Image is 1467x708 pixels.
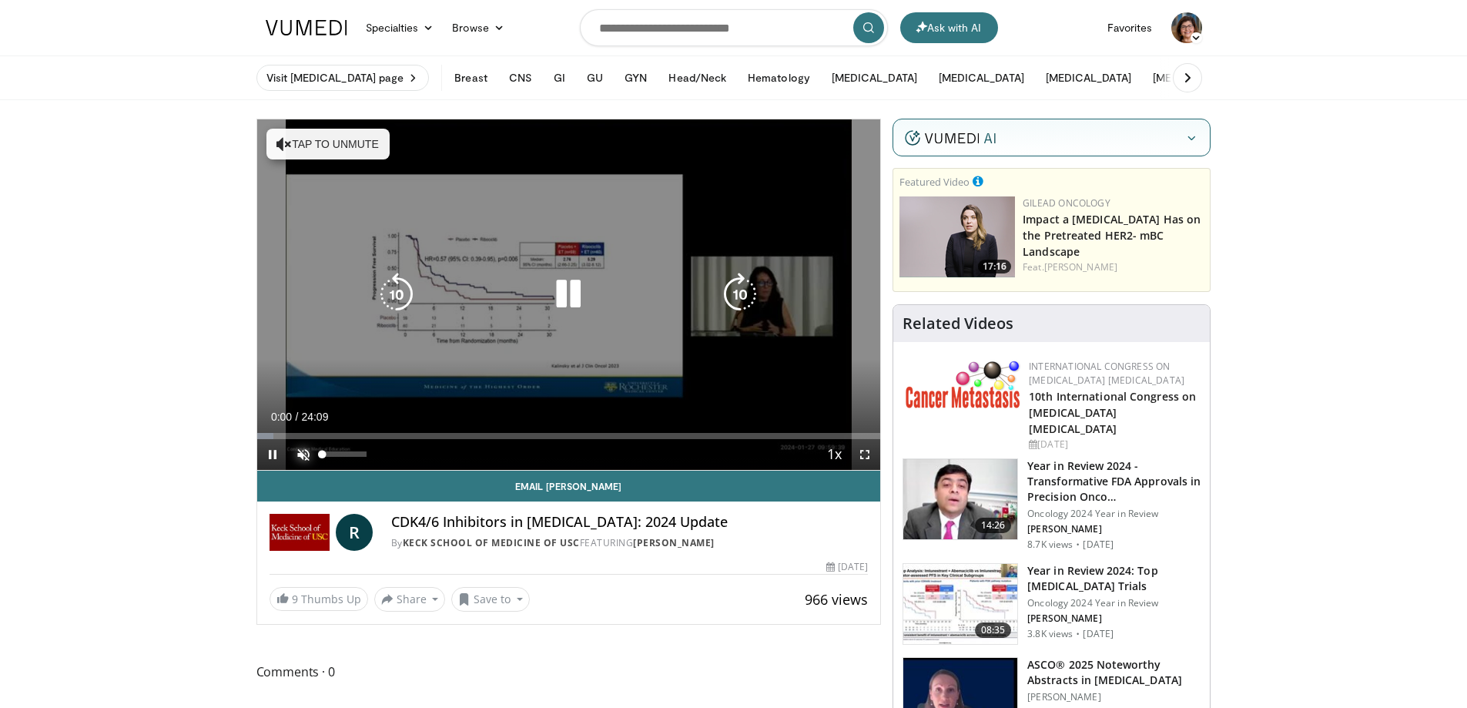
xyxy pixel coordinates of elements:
div: [DATE] [1029,438,1197,451]
button: Head/Neck [659,62,735,93]
button: GU [578,62,612,93]
a: [PERSON_NAME] [633,536,715,549]
button: Breast [445,62,496,93]
span: 9 [292,592,298,606]
img: Avatar [1171,12,1202,43]
span: 08:35 [975,622,1012,638]
img: 6ff8bc22-9509-4454-a4f8-ac79dd3b8976.png.150x105_q85_autocrop_double_scale_upscale_version-0.2.png [906,360,1021,408]
a: Impact a [MEDICAL_DATA] Has on the Pretreated HER2- mBC Landscape [1023,212,1201,259]
button: Fullscreen [849,439,880,470]
button: Pause [257,439,288,470]
a: International Congress on [MEDICAL_DATA] [MEDICAL_DATA] [1029,360,1184,387]
img: 37b1f331-dad8-42d1-a0d6-86d758bc13f3.png.150x105_q85_crop-smart_upscale.png [899,196,1015,277]
div: Progress Bar [257,433,881,439]
button: [MEDICAL_DATA] [1144,62,1248,93]
div: Volume Level [323,451,367,457]
p: [PERSON_NAME] [1027,691,1201,703]
button: Ask with AI [900,12,998,43]
img: Keck School of Medicine of USC [270,514,330,551]
div: By FEATURING [391,536,869,550]
a: [PERSON_NAME] [1044,260,1117,273]
p: [PERSON_NAME] [1027,523,1201,535]
p: Oncology 2024 Year in Review [1027,508,1201,520]
a: Favorites [1098,12,1162,43]
span: 14:26 [975,518,1012,533]
button: CNS [500,62,541,93]
a: Email [PERSON_NAME] [257,471,881,502]
span: Comments 0 [256,662,882,682]
button: Tap to unmute [266,129,390,159]
button: Save to [451,587,530,612]
button: [MEDICAL_DATA] [1037,62,1140,93]
div: · [1076,628,1080,640]
button: GI [544,62,574,93]
a: 9 Thumbs Up [270,587,368,611]
p: 8.7K views [1027,539,1073,551]
video-js: Video Player [257,119,881,471]
div: · [1076,539,1080,551]
span: / [296,411,299,423]
span: 0:00 [271,411,292,423]
a: 14:26 Year in Review 2024 - Transformative FDA Approvals in Precision Onco… Oncology 2024 Year in... [903,458,1201,551]
a: 10th International Congress on [MEDICAL_DATA] [MEDICAL_DATA] [1029,389,1196,436]
a: Gilead Oncology [1023,196,1110,210]
button: Playback Rate [819,439,849,470]
button: Hematology [739,62,819,93]
h3: Year in Review 2024 - Transformative FDA Approvals in Precision Onco… [1027,458,1201,505]
img: 22cacae0-80e8-46c7-b946-25cff5e656fa.150x105_q85_crop-smart_upscale.jpg [903,459,1017,539]
span: 17:16 [978,260,1011,273]
img: 2afea796-6ee7-4bc1-b389-bb5393c08b2f.150x105_q85_crop-smart_upscale.jpg [903,564,1017,644]
a: Visit [MEDICAL_DATA] page [256,65,430,91]
a: Specialties [357,12,444,43]
p: [DATE] [1083,628,1114,640]
button: Unmute [288,439,319,470]
h3: ASCO® 2025 Noteworthy Abstracts in [MEDICAL_DATA] [1027,657,1201,688]
small: Featured Video [899,175,970,189]
a: 17:16 [899,196,1015,277]
a: R [336,514,373,551]
span: 966 views [805,590,868,609]
h3: Year in Review 2024: Top [MEDICAL_DATA] Trials [1027,563,1201,594]
p: [DATE] [1083,539,1114,551]
img: vumedi-ai-logo.v2.svg [905,130,996,146]
div: [DATE] [826,560,868,574]
div: Feat. [1023,260,1204,274]
p: Oncology 2024 Year in Review [1027,597,1201,609]
p: [PERSON_NAME] [1027,612,1201,625]
h4: Related Videos [903,314,1013,333]
button: GYN [615,62,656,93]
h4: CDK4/6 Inhibitors in [MEDICAL_DATA]: 2024 Update [391,514,869,531]
a: Browse [443,12,514,43]
button: Share [374,587,446,612]
button: [MEDICAL_DATA] [822,62,926,93]
button: [MEDICAL_DATA] [929,62,1033,93]
span: 24:09 [301,411,328,423]
a: Keck School of Medicine of USC [403,536,580,549]
img: VuMedi Logo [266,20,347,35]
a: 08:35 Year in Review 2024: Top [MEDICAL_DATA] Trials Oncology 2024 Year in Review [PERSON_NAME] 3... [903,563,1201,645]
p: 3.8K views [1027,628,1073,640]
input: Search topics, interventions [580,9,888,46]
